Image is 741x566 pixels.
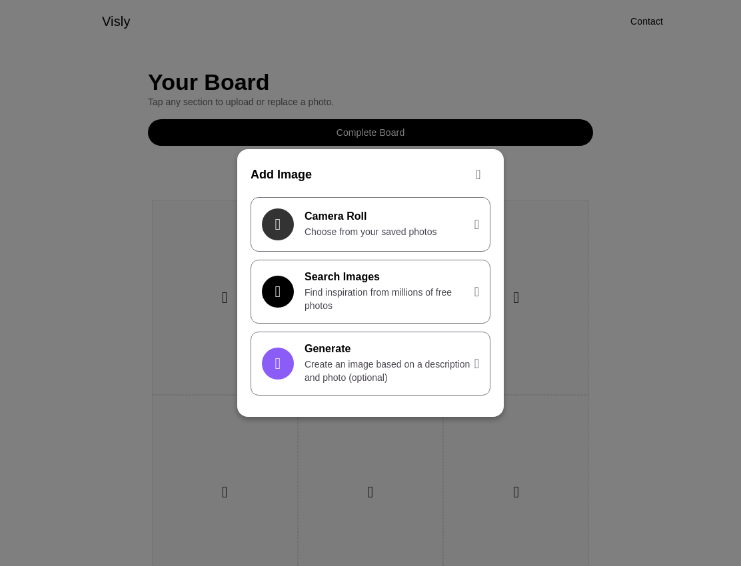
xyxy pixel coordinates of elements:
[305,286,474,312] div: Find inspiration from millions of free photos
[305,358,474,384] div: Create an image based on a description and photo (optional)
[474,284,479,300] div: 󰅂
[251,168,312,182] div: Add Image
[474,217,479,232] div: 󰅂
[305,225,474,238] div: Choose from your saved photos
[275,283,281,301] div: 󰍉
[305,271,474,283] div: Search Images
[275,216,281,234] div: 󰋹
[474,356,479,372] div: 󰅂
[305,343,474,355] div: Generate
[466,162,490,186] button: 󰅖
[275,355,281,373] div: 󰁨
[305,210,474,222] div: Camera Roll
